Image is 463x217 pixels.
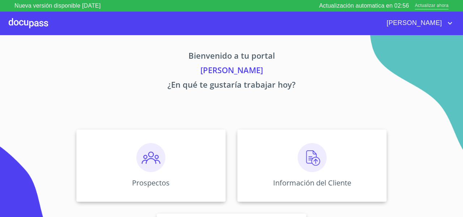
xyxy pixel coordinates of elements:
[9,64,454,79] p: [PERSON_NAME]
[273,178,351,188] p: Información del Cliente
[298,143,327,172] img: carga.png
[9,79,454,93] p: ¿En qué te gustaría trabajar hoy?
[132,178,170,188] p: Prospectos
[381,17,454,29] button: account of current user
[415,2,449,10] span: Actualizar ahora
[319,1,409,10] p: Actualización automatica en 02:56
[14,1,101,10] p: Nueva versión disponible [DATE]
[9,50,454,64] p: Bienvenido a tu portal
[136,143,165,172] img: prospectos.png
[381,17,446,29] span: [PERSON_NAME]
